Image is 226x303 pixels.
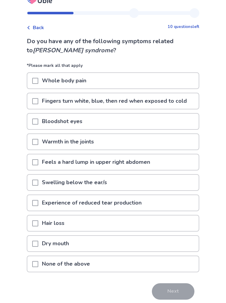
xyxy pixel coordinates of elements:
[33,46,113,55] i: [PERSON_NAME] syndrome
[168,24,199,30] p: 10 questions left
[38,257,94,272] p: None of the above
[33,24,44,32] span: Back
[38,134,98,150] p: Warmth in the joints
[38,236,73,252] p: Dry mouth
[38,114,86,129] p: Bloodshot eyes
[38,216,68,231] p: Hair loss
[27,37,199,55] p: Do you have any of the following symptoms related to ?
[152,284,194,300] button: Next
[38,155,154,170] p: Feels a hard lump in upper right abdomen
[38,195,145,211] p: Experience of reduced tear production
[38,175,111,191] p: Swelling below the ear/s
[27,63,199,73] p: *Please mark all that apply
[38,94,190,109] p: Fingers turn white, blue, then red when exposed to cold
[38,73,90,89] p: Whole body pain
